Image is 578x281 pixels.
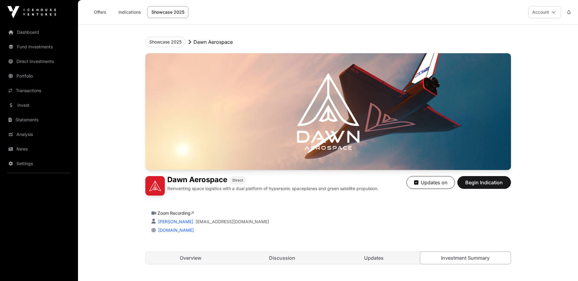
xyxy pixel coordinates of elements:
a: Begin Indication [457,182,511,188]
nav: Tabs [146,252,511,264]
button: Updates on [406,176,455,189]
a: Indications [115,6,145,18]
img: Dawn Aerospace [145,53,511,170]
p: Reinventing space logistics with a dual platform of hypersonic spaceplanes and green satellite pr... [167,186,378,192]
a: Zoom Recording [158,210,194,216]
h1: Dawn Aerospace [167,176,227,184]
a: Settings [5,157,73,170]
a: Investment Summary [420,252,511,264]
span: Direct [232,178,243,183]
a: Statements [5,113,73,127]
span: Begin Indication [465,179,503,186]
img: Icehouse Ventures Logo [7,6,56,18]
iframe: Chat Widget [548,252,578,281]
button: Account [528,6,561,18]
a: Analysis [5,128,73,141]
a: Direct Investments [5,55,73,68]
a: Showcase 2025 [147,6,188,18]
a: Invest [5,99,73,112]
a: Dashboard [5,26,73,39]
p: Dawn Aerospace [193,38,233,46]
a: Portfolio [5,69,73,83]
a: [DOMAIN_NAME] [156,227,194,233]
button: Showcase 2025 [145,37,186,47]
a: Updates [329,252,419,264]
a: Overview [146,252,236,264]
a: Fund Investments [5,40,73,54]
a: [EMAIL_ADDRESS][DOMAIN_NAME] [196,219,269,225]
a: Discussion [237,252,328,264]
img: Dawn Aerospace [145,176,165,196]
a: [PERSON_NAME] [157,219,193,224]
a: Offers [88,6,112,18]
button: Begin Indication [457,176,511,189]
a: Transactions [5,84,73,97]
a: News [5,142,73,156]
